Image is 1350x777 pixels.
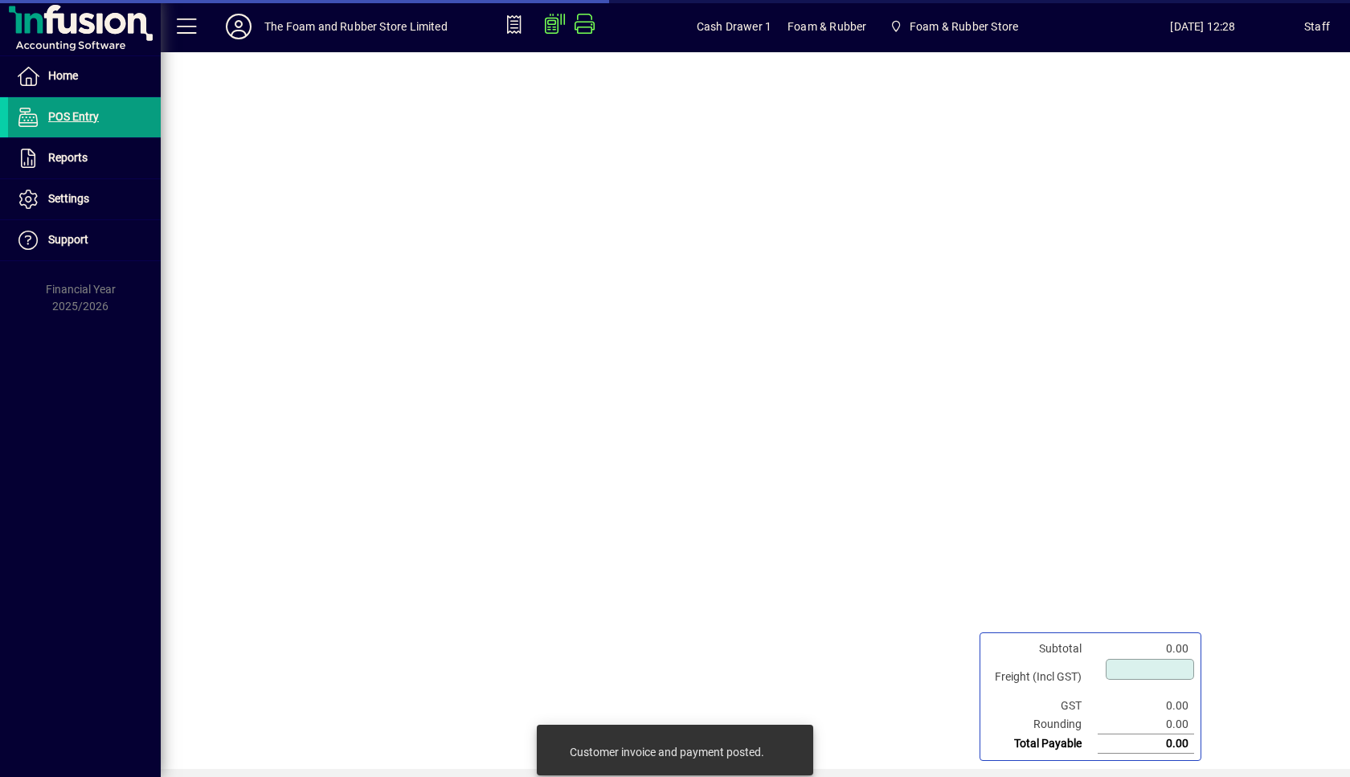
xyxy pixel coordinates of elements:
a: Support [8,220,161,260]
td: 0.00 [1098,640,1194,658]
td: Rounding [987,715,1098,734]
span: Home [48,69,78,82]
span: POS Entry [48,110,99,123]
span: Foam & Rubber [787,14,866,39]
td: 0.00 [1098,715,1194,734]
td: Total Payable [987,734,1098,754]
div: Staff [1304,14,1330,39]
span: Foam & Rubber Store [910,14,1018,39]
span: Foam & Rubber Store [882,12,1025,41]
span: Support [48,233,88,246]
td: Freight (Incl GST) [987,658,1098,697]
div: Customer invoice and payment posted. [570,744,764,760]
td: 0.00 [1098,734,1194,754]
span: [DATE] 12:28 [1102,14,1304,39]
a: Settings [8,179,161,219]
span: Reports [48,151,88,164]
a: Reports [8,138,161,178]
a: Home [8,56,161,96]
button: Profile [213,12,264,41]
span: Settings [48,192,89,205]
td: GST [987,697,1098,715]
td: Subtotal [987,640,1098,658]
span: Cash Drawer 1 [697,14,771,39]
div: The Foam and Rubber Store Limited [264,14,448,39]
td: 0.00 [1098,697,1194,715]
